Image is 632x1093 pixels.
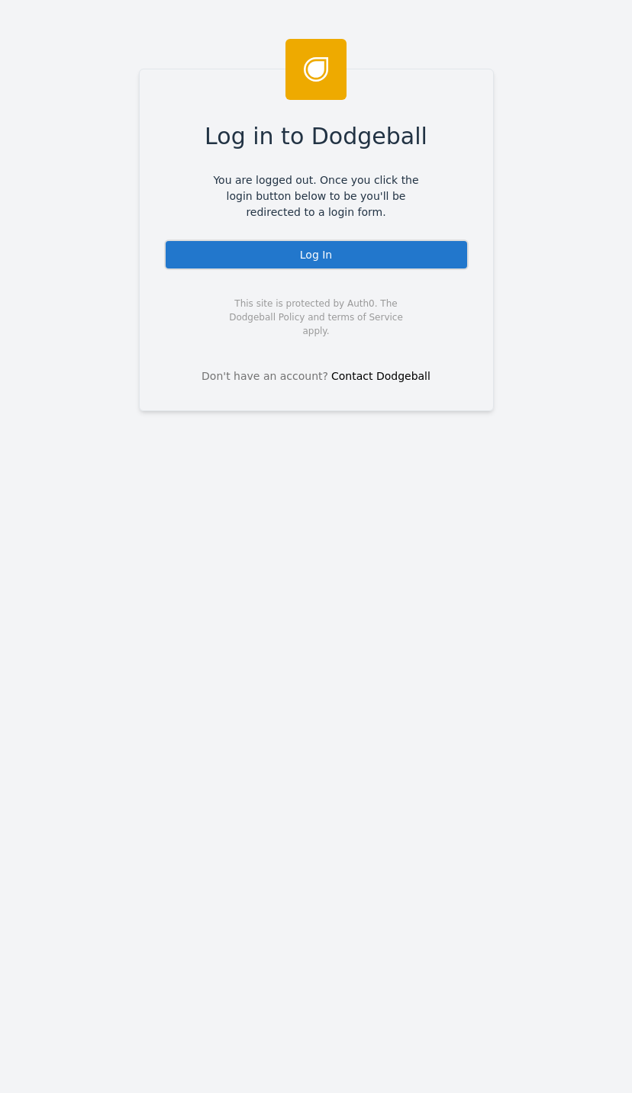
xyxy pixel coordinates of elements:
span: Don't have an account? [202,368,328,384]
div: Log In [164,239,469,270]
span: You are logged out. Once you click the login button below to be you'll be redirected to a login f... [202,172,430,220]
a: Contact Dodgeball [331,370,430,382]
span: This site is protected by Auth0. The Dodgeball Policy and terms of Service apply. [216,297,417,338]
span: Log in to Dodgeball [205,119,427,153]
